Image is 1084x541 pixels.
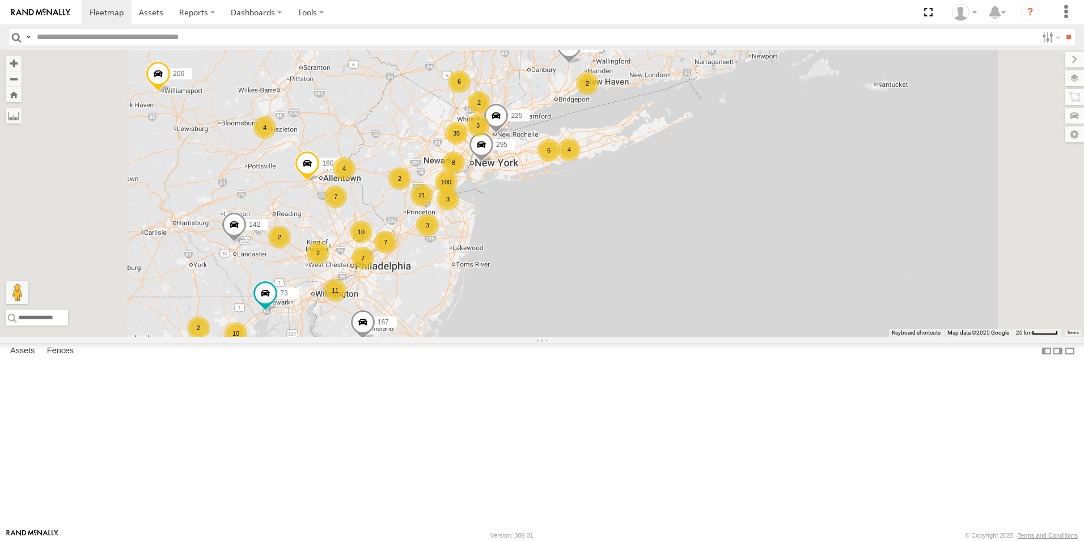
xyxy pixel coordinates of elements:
div: 4 [333,157,355,180]
label: Measure [6,108,22,124]
div: 2 [388,167,411,190]
div: 21 [410,184,433,206]
label: Assets [5,343,40,359]
button: Drag Pegman onto the map to open Street View [6,281,28,304]
a: Terms and Conditions [1018,532,1078,539]
span: 295 [496,141,507,149]
div: 7 [324,185,347,208]
label: Dock Summary Table to the Right [1052,343,1064,360]
div: 2 [187,316,210,339]
div: 8 [442,151,465,174]
span: 160 [322,159,333,167]
div: 11 [324,279,346,302]
button: Map Scale: 20 km per 42 pixels [1013,329,1061,337]
div: 10 [225,322,247,345]
div: 6 [537,139,560,162]
label: Dock Summary Table to the Left [1041,343,1052,360]
img: rand-logo.svg [11,9,70,16]
label: Map Settings [1065,126,1084,142]
div: 2 [307,242,329,264]
div: Matt Square [948,4,981,21]
button: Zoom out [6,71,22,87]
label: Hide Summary Table [1064,343,1075,360]
label: Search Filter Options [1038,29,1062,45]
div: 2 [576,72,599,95]
span: 225 [511,112,522,120]
div: 2 [268,226,291,248]
div: 7 [352,247,374,269]
div: 35 [445,122,468,145]
a: Visit our Website [6,530,58,541]
button: Zoom Home [6,87,22,102]
div: 10 [350,221,372,243]
span: 206 [173,70,184,78]
span: 167 [378,318,389,326]
i: ? [1021,3,1039,22]
div: 2 [468,91,490,114]
span: 142 [249,221,260,229]
button: Keyboard shortcuts [892,329,941,337]
span: 20 km [1016,329,1032,336]
a: Terms (opens in new tab) [1067,331,1079,335]
div: 4 [558,138,581,161]
div: 3 [437,188,459,210]
div: 6 [448,70,471,93]
span: 73 [280,290,287,298]
button: Zoom in [6,56,22,71]
div: 7 [374,231,397,253]
div: © Copyright 2025 - [965,532,1078,539]
div: 4 [253,116,276,139]
label: Search Query [24,29,33,45]
span: Map data ©2025 Google [947,329,1009,336]
div: Version: 309.01 [490,532,533,539]
label: Fences [41,343,79,359]
div: 3 [416,214,439,236]
div: 3 [467,114,489,137]
div: 100 [435,171,458,193]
